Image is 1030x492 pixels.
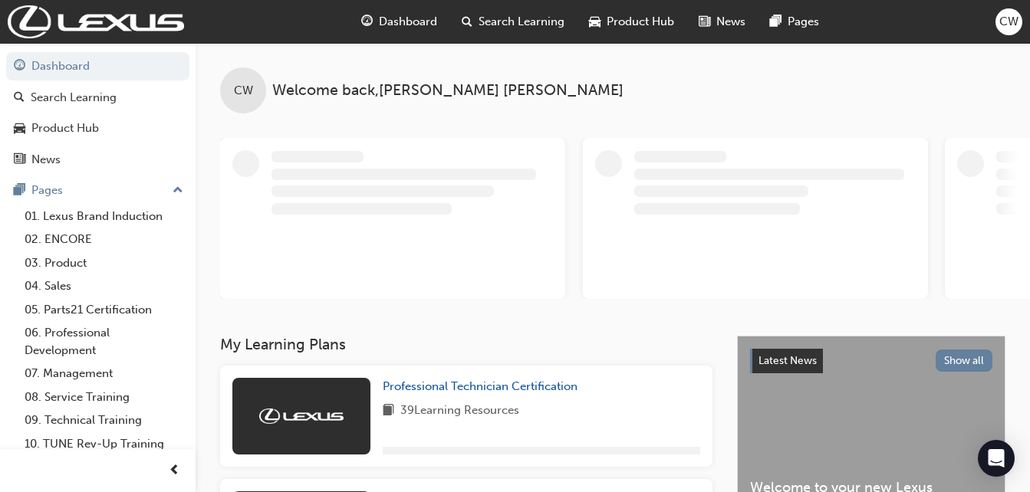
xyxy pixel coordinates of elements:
button: DashboardSearch LearningProduct HubNews [6,49,189,176]
button: Show all [936,349,993,372]
div: News [31,151,61,169]
span: book-icon [383,402,394,421]
a: 02. ENCORE [18,228,189,251]
button: Pages [6,176,189,205]
a: search-iconSearch Learning [449,6,577,38]
span: Professional Technician Certification [383,379,578,393]
a: news-iconNews [686,6,758,38]
a: Dashboard [6,52,189,80]
div: Product Hub [31,120,99,137]
span: Pages [788,13,819,31]
a: 10. TUNE Rev-Up Training [18,432,189,456]
span: News [716,13,745,31]
a: guage-iconDashboard [349,6,449,38]
a: pages-iconPages [758,6,831,38]
a: Latest NewsShow all [750,349,992,373]
span: Dashboard [379,13,437,31]
span: car-icon [14,122,25,136]
a: 01. Lexus Brand Induction [18,205,189,228]
a: 03. Product [18,251,189,275]
div: Pages [31,182,63,199]
span: Product Hub [607,13,674,31]
h3: My Learning Plans [220,336,712,353]
span: pages-icon [14,184,25,198]
span: search-icon [462,12,472,31]
span: Welcome back , [PERSON_NAME] [PERSON_NAME] [272,82,624,100]
a: 09. Technical Training [18,408,189,432]
img: Trak [8,5,184,38]
span: prev-icon [169,461,180,481]
button: CW [995,8,1022,35]
div: Search Learning [31,89,117,107]
span: Latest News [759,354,817,367]
span: CW [234,82,253,100]
span: car-icon [589,12,601,31]
a: 07. Management [18,362,189,385]
a: 04. Sales [18,274,189,298]
a: 08. Service Training [18,385,189,409]
a: Product Hub [6,114,189,143]
a: car-iconProduct Hub [577,6,686,38]
span: Search Learning [479,13,564,31]
a: 06. Professional Development [18,321,189,362]
a: Search Learning [6,84,189,112]
span: news-icon [699,12,710,31]
span: search-icon [14,91,25,105]
span: guage-icon [361,12,373,31]
a: 05. Parts21 Certification [18,298,189,322]
span: up-icon [173,181,183,201]
span: guage-icon [14,60,25,74]
div: Open Intercom Messenger [978,440,1015,477]
a: News [6,146,189,174]
span: CW [999,13,1018,31]
img: Trak [259,408,344,424]
span: pages-icon [770,12,782,31]
span: 39 Learning Resources [400,402,519,421]
a: Professional Technician Certification [383,378,584,395]
span: news-icon [14,153,25,167]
